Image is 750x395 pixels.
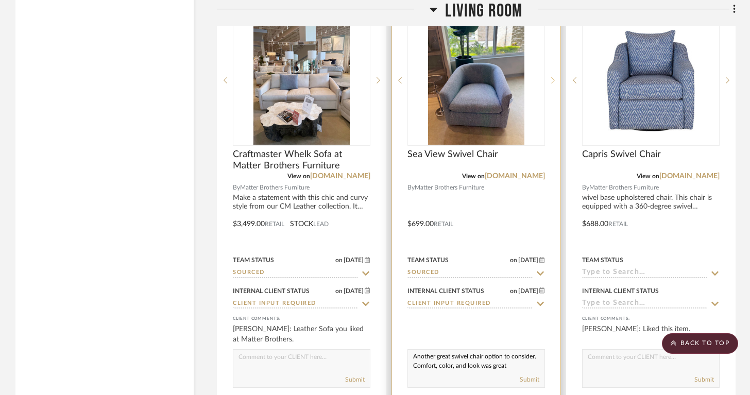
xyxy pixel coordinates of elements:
input: Type to Search… [407,299,533,309]
span: Matter Brothers Furniture [589,183,659,193]
span: [DATE] [517,256,539,264]
span: Sea View Swivel Chair [407,149,498,160]
span: on [335,257,343,263]
div: 0 [408,15,544,145]
a: [DOMAIN_NAME] [310,173,370,180]
span: [DATE] [517,287,539,295]
span: on [335,288,343,294]
span: [DATE] [343,256,365,264]
span: on [510,257,517,263]
div: Team Status [407,255,449,265]
img: Sea View Swivel Chair [428,16,524,145]
button: Submit [694,375,714,384]
span: Craftmaster Whelk Sofa at Matter Brothers Furniture [233,149,370,171]
div: Internal Client Status [233,286,310,296]
div: Team Status [233,255,274,265]
img: Craftmaster Whelk Sofa at Matter Brothers Furniture [253,16,350,145]
a: [DOMAIN_NAME] [485,173,545,180]
div: Internal Client Status [407,286,484,296]
span: Matter Brothers Furniture [415,183,484,193]
span: Matter Brothers Furniture [240,183,310,193]
span: View on [287,173,310,179]
img: Capris Swivel Chair [583,30,719,132]
input: Type to Search… [233,268,358,278]
div: [PERSON_NAME]: Leather Sofa you liked at Matter Brothers. [233,324,370,345]
a: [DOMAIN_NAME] [659,173,720,180]
span: Capris Swivel Chair [582,149,661,160]
button: Submit [345,375,365,384]
div: Team Status [582,255,623,265]
span: By [407,183,415,193]
div: 0 [233,15,370,145]
span: By [582,183,589,193]
div: Internal Client Status [582,286,659,296]
input: Type to Search… [582,268,707,278]
span: View on [462,173,485,179]
span: By [233,183,240,193]
scroll-to-top-button: BACK TO TOP [662,333,738,354]
span: [DATE] [343,287,365,295]
button: Submit [520,375,539,384]
input: Type to Search… [582,299,707,309]
span: on [510,288,517,294]
input: Type to Search… [233,299,358,309]
span: View on [637,173,659,179]
div: [PERSON_NAME]: Liked this item. [582,324,720,345]
input: Type to Search… [407,268,533,278]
